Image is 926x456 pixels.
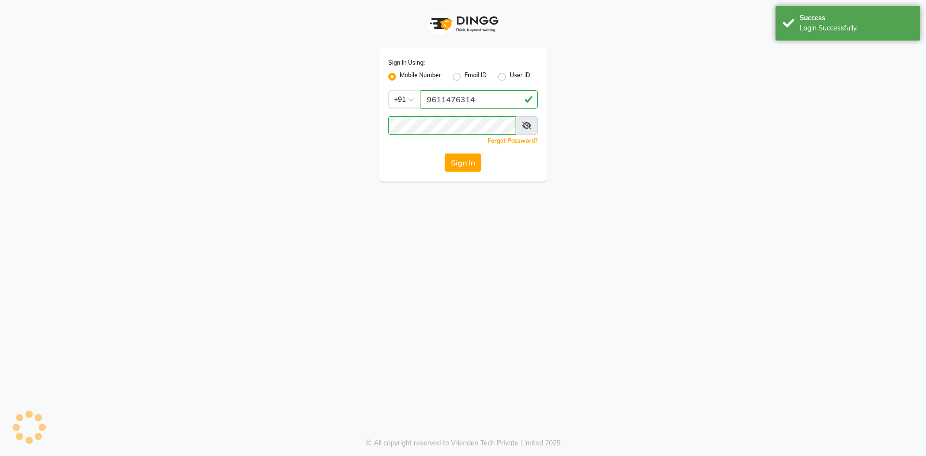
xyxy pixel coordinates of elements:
div: Login Successfully. [800,23,913,33]
label: Mobile Number [400,71,441,83]
label: Email ID [464,71,487,83]
label: Sign In Using: [388,58,425,67]
div: Success [800,13,913,23]
input: Username [388,116,516,135]
img: logo1.svg [424,10,502,38]
input: Username [421,90,538,109]
button: Sign In [445,153,481,172]
label: User ID [510,71,530,83]
a: Forgot Password? [488,137,538,144]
